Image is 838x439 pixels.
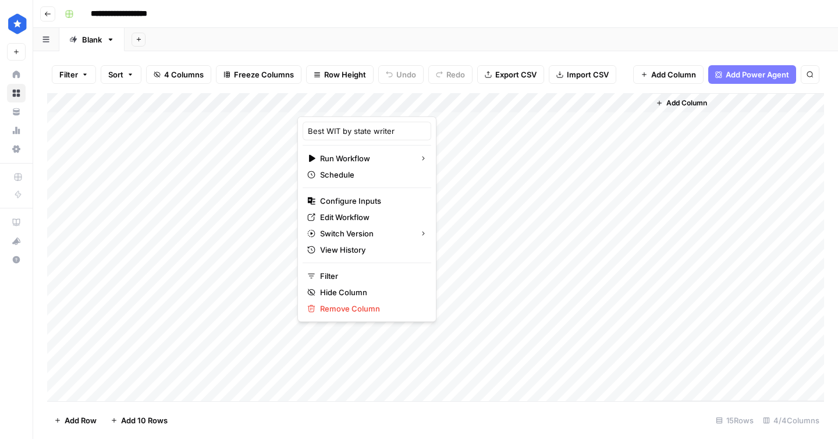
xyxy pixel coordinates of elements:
span: Filter [320,270,422,282]
span: Sort [108,69,123,80]
button: Add Column [651,95,712,111]
span: Add Column [666,98,707,108]
button: Row Height [306,65,374,84]
span: Hide Column [320,286,422,298]
a: Your Data [7,102,26,121]
button: What's new? [7,232,26,250]
button: Add 10 Rows [104,411,175,430]
a: Usage [7,121,26,140]
span: View History [320,244,422,256]
div: Blank [82,34,102,45]
span: Configure Inputs [320,195,422,207]
button: Redo [428,65,473,84]
button: Filter [52,65,96,84]
span: Edit Workflow [320,211,422,223]
button: Import CSV [549,65,616,84]
a: Browse [7,84,26,102]
button: 4 Columns [146,65,211,84]
a: AirOps Academy [7,213,26,232]
button: Add Row [47,411,104,430]
a: Blank [59,28,125,51]
div: 15 Rows [711,411,758,430]
span: Run Workflow [320,153,410,164]
div: What's new? [8,232,25,250]
span: Filter [59,69,78,80]
a: Settings [7,140,26,158]
img: ConsumerAffairs Logo [7,13,28,34]
span: Undo [396,69,416,80]
button: Export CSV [477,65,544,84]
button: Freeze Columns [216,65,301,84]
span: Add Row [65,415,97,426]
button: Add Power Agent [708,65,796,84]
span: Switch Version [320,228,410,239]
span: Row Height [324,69,366,80]
span: Add 10 Rows [121,415,168,426]
span: Redo [446,69,465,80]
span: Export CSV [495,69,537,80]
div: 4/4 Columns [758,411,824,430]
span: Import CSV [567,69,609,80]
span: Freeze Columns [234,69,294,80]
span: Add Power Agent [726,69,789,80]
button: Workspace: ConsumerAffairs [7,9,26,38]
button: Undo [378,65,424,84]
button: Add Column [633,65,704,84]
span: Schedule [320,169,422,180]
button: Sort [101,65,141,84]
button: Help + Support [7,250,26,269]
span: Remove Column [320,303,422,314]
span: 4 Columns [164,69,204,80]
span: Add Column [651,69,696,80]
a: Home [7,65,26,84]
